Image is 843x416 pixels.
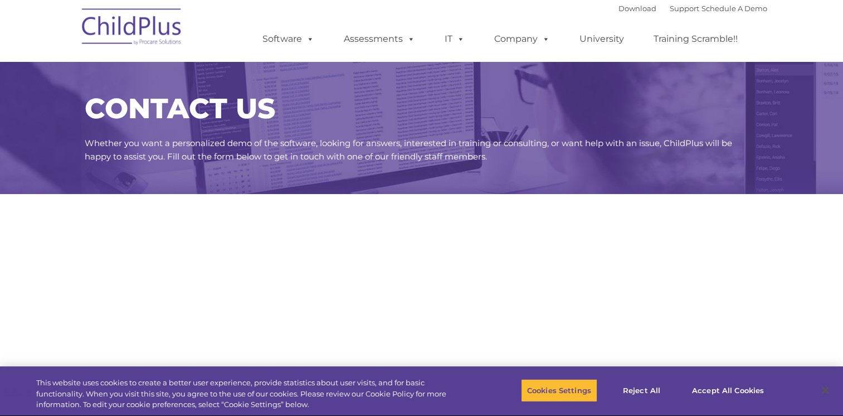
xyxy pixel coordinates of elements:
[521,379,597,402] button: Cookies Settings
[483,28,561,50] a: Company
[686,379,770,402] button: Accept All Cookies
[333,28,426,50] a: Assessments
[813,378,837,403] button: Close
[607,379,676,402] button: Reject All
[618,4,656,13] a: Download
[85,91,275,125] span: CONTACT US
[36,378,464,410] div: This website uses cookies to create a better user experience, provide statistics about user visit...
[85,138,732,162] span: Whether you want a personalized demo of the software, looking for answers, interested in training...
[701,4,767,13] a: Schedule A Demo
[670,4,699,13] a: Support
[76,1,188,56] img: ChildPlus by Procare Solutions
[433,28,476,50] a: IT
[642,28,749,50] a: Training Scramble!!
[251,28,325,50] a: Software
[568,28,635,50] a: University
[618,4,767,13] font: |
